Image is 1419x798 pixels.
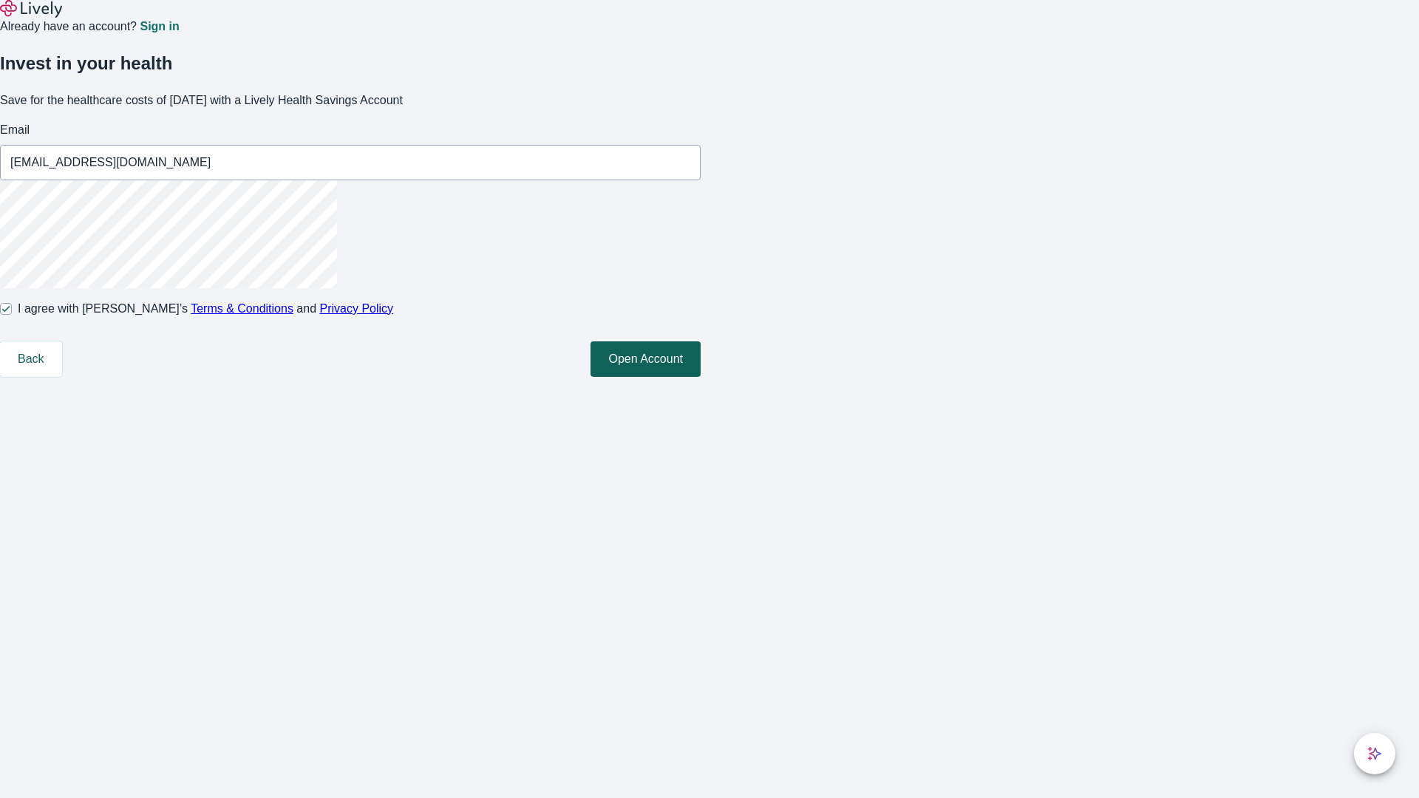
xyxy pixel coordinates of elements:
a: Sign in [140,21,179,33]
button: Open Account [591,341,701,377]
button: chat [1354,733,1395,774]
a: Terms & Conditions [191,302,293,315]
svg: Lively AI Assistant [1367,746,1382,761]
span: I agree with [PERSON_NAME]’s and [18,300,393,318]
a: Privacy Policy [320,302,394,315]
